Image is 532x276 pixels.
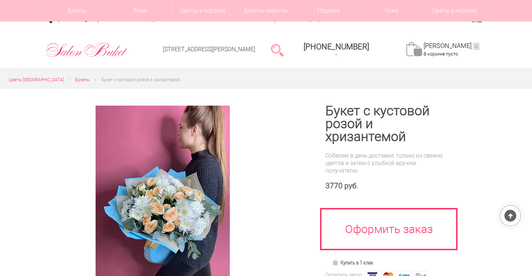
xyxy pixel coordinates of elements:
span: Букеты [75,77,90,82]
ins: 0 [473,43,480,50]
a: Букеты [75,76,90,84]
div: 3770 руб. [325,181,449,190]
div: Соберем в день доставки, только из свежих цветов и затем с улыбкой вручим получателю. [325,152,449,174]
span: Цветы [GEOGRAPHIC_DATA] [9,77,64,82]
span: [PHONE_NUMBER] [304,42,369,51]
a: Купить в 1 клик [329,258,377,268]
a: [PHONE_NUMBER] [299,40,373,60]
span: Букет с кустовой розой и хризантемой [101,77,180,82]
a: [STREET_ADDRESS][PERSON_NAME] [163,46,255,53]
a: [PERSON_NAME] [424,42,480,50]
h1: Букет с кустовой розой и хризантемой [325,105,449,143]
a: Оформить заказ [320,208,458,250]
span: В корзине пусто [424,51,458,57]
img: Цветы Нижний Новгород [46,40,128,59]
img: Купить в 1 клик [332,260,340,265]
a: Цветы [GEOGRAPHIC_DATA] [9,76,64,84]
